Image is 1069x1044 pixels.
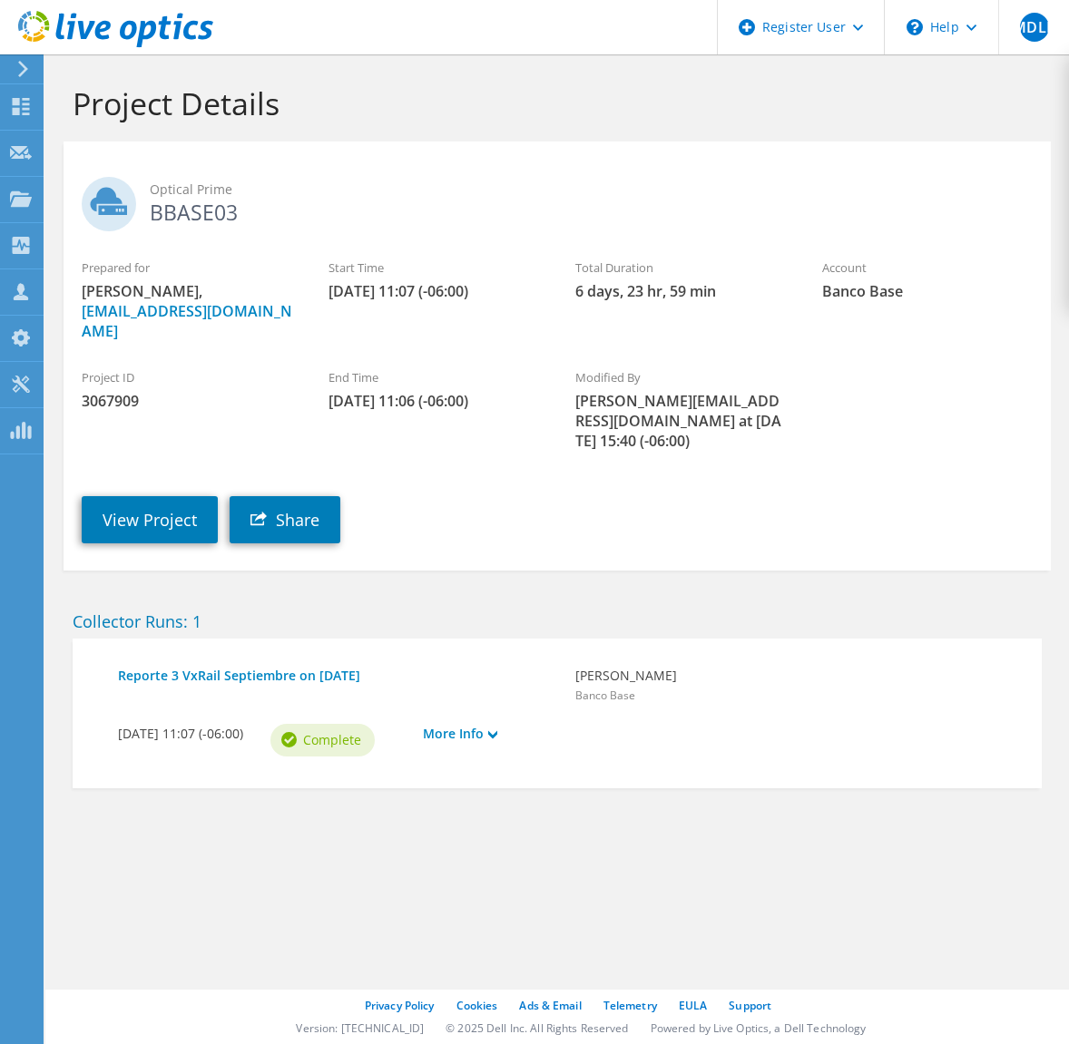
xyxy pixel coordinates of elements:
[303,730,361,750] span: Complete
[329,368,539,386] label: End Time
[575,391,786,451] span: [PERSON_NAME][EMAIL_ADDRESS][DOMAIN_NAME] at [DATE] 15:40 (-06:00)
[822,281,1033,301] span: Banco Base
[729,998,771,1013] a: Support
[118,724,252,744] b: [DATE] 11:07 (-06:00)
[82,496,218,543] a: View Project
[575,368,786,386] label: Modified By
[296,1020,424,1036] li: Version: [TECHNICAL_ID]
[82,281,292,341] span: [PERSON_NAME],
[575,259,786,277] label: Total Duration
[329,259,539,277] label: Start Time
[82,177,1033,222] h2: BBASE03
[603,998,657,1013] a: Telemetry
[1020,13,1049,42] span: MDLP
[82,391,292,411] span: 3067909
[230,496,340,543] a: Share
[329,281,539,301] span: [DATE] 11:07 (-06:00)
[575,688,635,703] span: Banco Base
[679,998,707,1013] a: EULA
[73,611,1042,631] h2: Collector Runs: 1
[82,259,292,277] label: Prepared for
[329,391,539,411] span: [DATE] 11:06 (-06:00)
[651,1020,867,1036] li: Powered by Live Optics, a Dell Technology
[575,281,786,301] span: 6 days, 23 hr, 59 min
[73,84,1033,122] h1: Project Details
[907,19,923,35] svg: \n
[82,301,292,341] a: [EMAIL_ADDRESS][DOMAIN_NAME]
[575,666,1015,686] b: [PERSON_NAME]
[423,724,557,744] a: More Info
[118,666,557,686] a: Reporte 3 VxRail Septiembre on [DATE]
[150,180,1033,200] span: Optical Prime
[82,368,292,386] label: Project ID
[365,998,435,1013] a: Privacy Policy
[456,998,498,1013] a: Cookies
[519,998,581,1013] a: Ads & Email
[822,259,1033,277] label: Account
[446,1020,628,1036] li: © 2025 Dell Inc. All Rights Reserved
